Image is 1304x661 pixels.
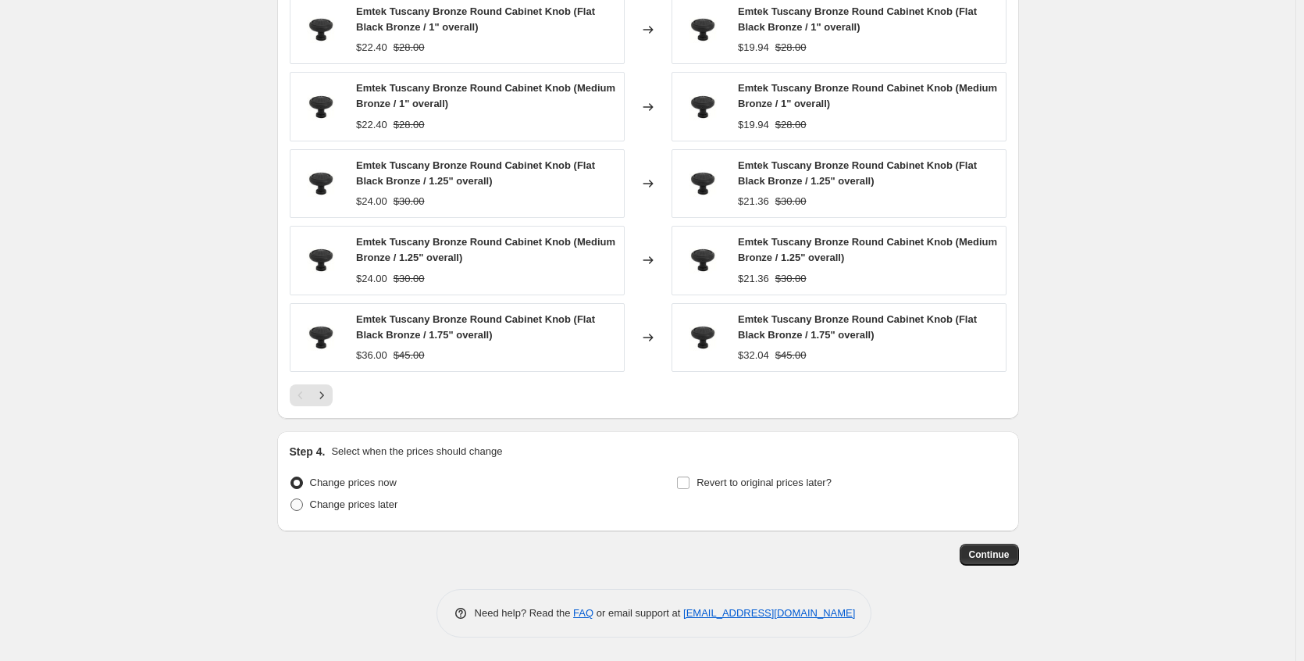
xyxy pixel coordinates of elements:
[680,237,726,284] img: Tuscany-Bronze-Round_EM_KO_80x.jpg
[697,477,832,488] span: Revert to original prices later?
[775,40,807,55] strike: $28.00
[738,159,977,187] span: Emtek Tuscany Bronze Round Cabinet Knob (Flat Black Bronze / 1.25" overall)
[356,5,595,33] span: Emtek Tuscany Bronze Round Cabinet Knob (Flat Black Bronze / 1" overall)
[960,544,1019,566] button: Continue
[738,117,769,133] div: $19.94
[969,548,1010,561] span: Continue
[683,607,855,619] a: [EMAIL_ADDRESS][DOMAIN_NAME]
[356,194,387,209] div: $24.00
[738,348,769,363] div: $32.04
[738,40,769,55] div: $19.94
[356,159,595,187] span: Emtek Tuscany Bronze Round Cabinet Knob (Flat Black Bronze / 1.25" overall)
[738,82,997,109] span: Emtek Tuscany Bronze Round Cabinet Knob (Medium Bronze / 1" overall)
[573,607,593,619] a: FAQ
[680,314,726,361] img: Tuscany-Bronze-Round_EM_KO_80x.jpg
[298,314,344,361] img: Tuscany-Bronze-Round_EM_KO_80x.jpg
[356,82,615,109] span: Emtek Tuscany Bronze Round Cabinet Knob (Medium Bronze / 1" overall)
[738,5,977,33] span: Emtek Tuscany Bronze Round Cabinet Knob (Flat Black Bronze / 1" overall)
[738,271,769,287] div: $21.36
[356,40,387,55] div: $22.40
[593,607,683,619] span: or email support at
[290,444,326,459] h2: Step 4.
[738,194,769,209] div: $21.36
[331,444,502,459] p: Select when the prices should change
[680,160,726,207] img: Tuscany-Bronze-Round_EM_KO_80x.jpg
[356,313,595,341] span: Emtek Tuscany Bronze Round Cabinet Knob (Flat Black Bronze / 1.75" overall)
[680,84,726,130] img: Tuscany-Bronze-Round_EM_KO_80x.jpg
[394,194,425,209] strike: $30.00
[356,271,387,287] div: $24.00
[356,236,615,263] span: Emtek Tuscany Bronze Round Cabinet Knob (Medium Bronze / 1.25" overall)
[738,313,977,341] span: Emtek Tuscany Bronze Round Cabinet Knob (Flat Black Bronze / 1.75" overall)
[298,237,344,284] img: Tuscany-Bronze-Round_EM_KO_80x.jpg
[680,6,726,53] img: Tuscany-Bronze-Round_EM_KO_80x.jpg
[394,271,425,287] strike: $30.00
[356,348,387,363] div: $36.00
[356,117,387,133] div: $22.40
[310,477,397,488] span: Change prices now
[738,236,997,263] span: Emtek Tuscany Bronze Round Cabinet Knob (Medium Bronze / 1.25" overall)
[298,6,344,53] img: Tuscany-Bronze-Round_EM_KO_80x.jpg
[394,117,425,133] strike: $28.00
[310,498,398,510] span: Change prices later
[394,40,425,55] strike: $28.00
[298,84,344,130] img: Tuscany-Bronze-Round_EM_KO_80x.jpg
[475,607,574,619] span: Need help? Read the
[311,384,333,406] button: Next
[775,271,807,287] strike: $30.00
[775,117,807,133] strike: $28.00
[298,160,344,207] img: Tuscany-Bronze-Round_EM_KO_80x.jpg
[394,348,425,363] strike: $45.00
[775,194,807,209] strike: $30.00
[290,384,333,406] nav: Pagination
[775,348,807,363] strike: $45.00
